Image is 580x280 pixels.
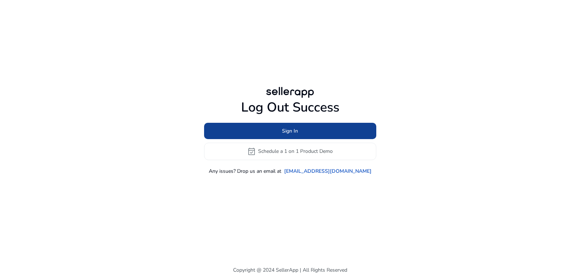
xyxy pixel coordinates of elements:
h1: Log Out Success [204,100,376,115]
button: event_availableSchedule a 1 on 1 Product Demo [204,143,376,160]
span: Sign In [282,127,298,135]
span: event_available [247,147,256,156]
a: [EMAIL_ADDRESS][DOMAIN_NAME] [284,167,372,175]
p: Any issues? Drop us an email at [209,167,281,175]
button: Sign In [204,123,376,139]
